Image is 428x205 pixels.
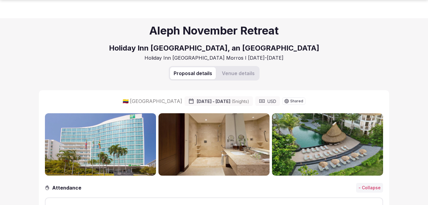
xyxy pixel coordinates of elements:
[45,113,156,176] img: Gallery photo 1
[123,98,129,104] button: 🇨🇴
[158,113,270,176] img: Gallery photo 2
[272,113,383,176] img: Gallery photo 3
[170,67,216,79] button: Proposal details
[50,184,86,191] h3: Attendance
[109,43,319,53] h2: Holiday Inn [GEOGRAPHIC_DATA], an [GEOGRAPHIC_DATA]
[197,98,249,104] span: [DATE] - [DATE]
[130,98,182,104] span: [GEOGRAPHIC_DATA]
[218,67,258,79] button: Venue details
[123,98,129,104] span: 🇨🇴
[232,99,249,104] span: ( 5 night s )
[356,183,383,193] button: - Collapse
[255,96,280,106] div: USD
[149,23,279,38] h1: Aleph November Retreat
[144,55,284,61] h3: Holiday Inn [GEOGRAPHIC_DATA] Morros I [DATE]-[DATE]
[290,99,303,103] span: Shared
